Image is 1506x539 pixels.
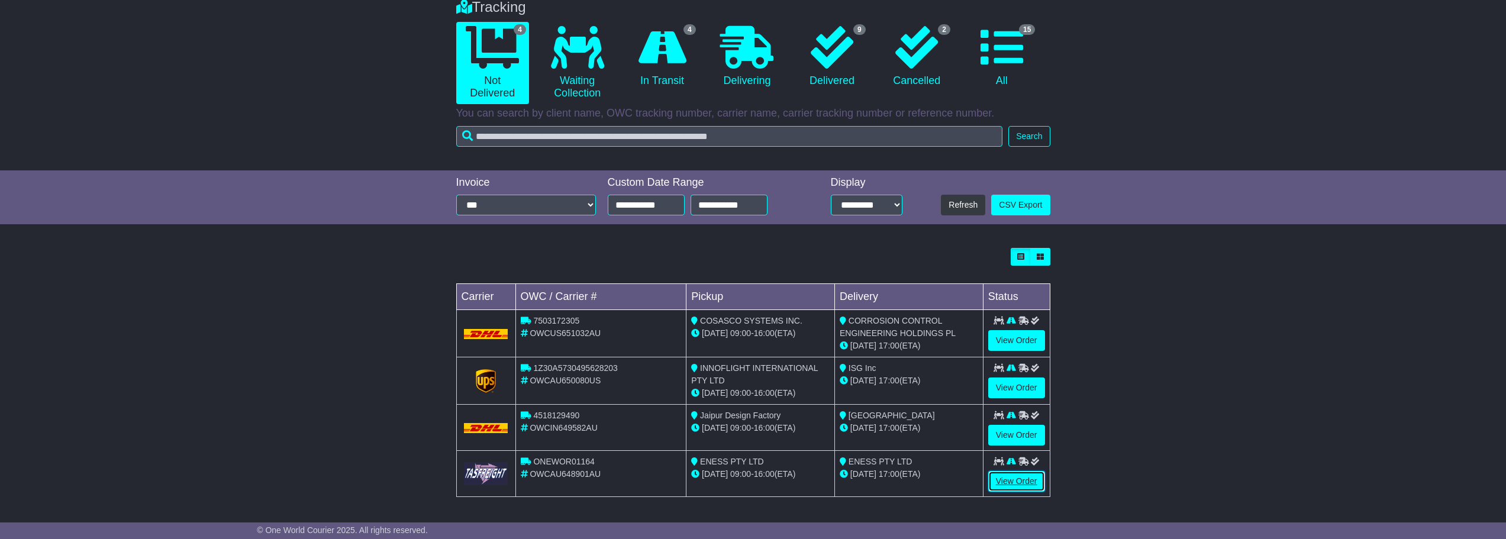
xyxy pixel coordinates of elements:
[456,22,529,104] a: 4 Not Delivered
[702,423,728,433] span: [DATE]
[879,469,899,479] span: 17:00
[541,22,614,104] a: Waiting Collection
[533,411,579,420] span: 4518129490
[1008,126,1050,147] button: Search
[730,388,751,398] span: 09:00
[879,423,899,433] span: 17:00
[983,284,1050,310] td: Status
[464,423,508,433] img: DHL.png
[608,176,798,189] div: Custom Date Range
[988,425,1045,446] a: View Order
[988,330,1045,351] a: View Order
[625,22,698,92] a: 4 In Transit
[754,388,775,398] span: 16:00
[456,107,1050,120] p: You can search by client name, OWC tracking number, carrier name, carrier tracking number or refe...
[840,316,956,338] span: CORROSION CONTROL ENGINEERING HOLDINGS PL
[834,284,983,310] td: Delivery
[754,469,775,479] span: 16:00
[691,363,818,385] span: INNOFLIGHT INTERNATIONAL PTY LTD
[988,377,1045,398] a: View Order
[515,284,686,310] td: OWC / Carrier #
[730,469,751,479] span: 09:00
[530,376,601,385] span: OWCAU650080US
[530,423,597,433] span: OWCIN649582AU
[702,469,728,479] span: [DATE]
[840,468,978,480] div: (ETA)
[879,376,899,385] span: 17:00
[514,24,526,35] span: 4
[840,340,978,352] div: (ETA)
[691,327,830,340] div: - (ETA)
[702,328,728,338] span: [DATE]
[1019,24,1035,35] span: 15
[941,195,985,215] button: Refresh
[711,22,783,92] a: Delivering
[464,329,508,338] img: DHL.png
[991,195,1050,215] a: CSV Export
[938,24,950,35] span: 2
[691,468,830,480] div: - (ETA)
[850,376,876,385] span: [DATE]
[849,457,912,466] span: ENESS PTY LTD
[530,328,601,338] span: OWCUS651032AU
[965,22,1038,92] a: 15 All
[691,387,830,399] div: - (ETA)
[850,423,876,433] span: [DATE]
[754,423,775,433] span: 16:00
[476,369,496,393] img: GetCarrierServiceLogo
[849,363,876,373] span: ISG Inc
[730,423,751,433] span: 09:00
[257,525,428,535] span: © One World Courier 2025. All rights reserved.
[840,375,978,387] div: (ETA)
[730,328,751,338] span: 09:00
[881,22,953,92] a: 2 Cancelled
[795,22,868,92] a: 9 Delivered
[702,388,728,398] span: [DATE]
[533,316,579,325] span: 7503172305
[879,341,899,350] span: 17:00
[850,469,876,479] span: [DATE]
[754,328,775,338] span: 16:00
[691,422,830,434] div: - (ETA)
[849,411,935,420] span: [GEOGRAPHIC_DATA]
[850,341,876,350] span: [DATE]
[530,469,601,479] span: OWCAU648901AU
[700,316,802,325] span: COSASCO SYSTEMS INC.
[700,411,781,420] span: Jaipur Design Factory
[456,176,596,189] div: Invoice
[700,457,764,466] span: ENESS PTY LTD
[464,462,508,485] img: GetCarrierServiceLogo
[686,284,835,310] td: Pickup
[988,471,1045,492] a: View Order
[533,457,594,466] span: ONEWOR01164
[683,24,696,35] span: 4
[840,422,978,434] div: (ETA)
[533,363,617,373] span: 1Z30A5730495628203
[456,284,515,310] td: Carrier
[853,24,866,35] span: 9
[831,176,902,189] div: Display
